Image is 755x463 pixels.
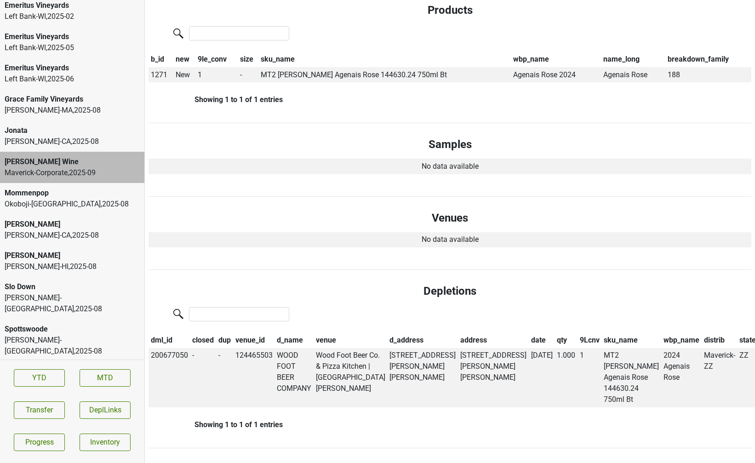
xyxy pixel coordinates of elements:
a: Inventory [80,434,131,451]
div: [PERSON_NAME] [5,250,140,261]
td: Agenais Rose 2024 [511,67,601,83]
th: sku_name: activate to sort column ascending [602,332,662,348]
button: DeplLinks [80,401,131,419]
div: Grace Family Vineyards [5,94,140,105]
div: Showing 1 to 1 of 1 entries [149,95,283,104]
th: distrib: activate to sort column ascending [702,332,738,348]
td: 188 [665,67,751,83]
div: [PERSON_NAME]-MA , 2025 - 08 [5,105,140,116]
td: - [238,67,258,83]
div: [PERSON_NAME]-CA , 2025 - 08 [5,230,140,241]
div: [PERSON_NAME]-HI , 2025 - 08 [5,261,140,272]
th: 9le_conv: activate to sort column ascending [195,51,238,67]
div: [PERSON_NAME] Wine [5,156,140,167]
td: MT2 [PERSON_NAME] Agenais Rose 144630.24 750ml Bt [258,67,511,83]
th: venue: activate to sort column ascending [314,332,388,348]
td: Wood Foot Beer Co. & Pizza Kitchen | [GEOGRAPHIC_DATA][PERSON_NAME] [314,348,388,408]
th: qty: activate to sort column ascending [555,332,578,348]
div: Mommenpop [5,188,140,199]
th: closed: activate to sort column ascending [190,332,217,348]
td: 124465503 [233,348,275,408]
td: WOOD FOOT BEER COMPANY [275,348,314,408]
td: [STREET_ADDRESS][PERSON_NAME][PERSON_NAME] [388,348,458,408]
div: [PERSON_NAME]-[GEOGRAPHIC_DATA] , 2025 - 08 [5,292,140,314]
a: MTD [80,369,131,387]
td: [STREET_ADDRESS][PERSON_NAME][PERSON_NAME] [458,348,529,408]
div: Showing 1 to 1 of 1 entries [149,420,283,429]
td: MT2 [PERSON_NAME] Agenais Rose 144630.24 750ml Bt [602,348,662,408]
div: [PERSON_NAME]-CA , 2025 - 08 [5,136,140,147]
h4: Depletions [156,285,744,298]
td: 1.000 [555,348,578,408]
div: Spottswoode [5,324,140,335]
a: YTD [14,369,65,387]
div: Emeritus Vineyards [5,31,140,42]
th: venue_id: activate to sort column ascending [233,332,275,348]
th: wbp_name: activate to sort column ascending [661,332,702,348]
td: No data available [149,159,751,174]
div: Slo Down [5,281,140,292]
div: Jonata [5,125,140,136]
a: Progress [14,434,65,451]
div: Left Bank-WI , 2025 - 05 [5,42,140,53]
span: 1271 [151,70,167,79]
th: 9Lcnv: activate to sort column ascending [578,332,602,348]
td: Agenais Rose [601,67,665,83]
th: d_name: activate to sort column ascending [275,332,314,348]
div: Okoboji-[GEOGRAPHIC_DATA] , 2025 - 08 [5,199,140,210]
th: size: activate to sort column ascending [238,51,258,67]
h4: Samples [156,138,744,151]
td: [DATE] [529,348,555,408]
td: 200677050 [149,348,190,408]
td: 1 [195,67,238,83]
div: Maverick-Corporate , 2025 - 09 [5,167,140,178]
td: New [173,67,195,83]
td: - [216,348,233,408]
div: Left Bank-WI , 2025 - 02 [5,11,140,22]
td: 2024 Agenais Rose [661,348,702,408]
th: date: activate to sort column ascending [529,332,555,348]
div: [PERSON_NAME] [5,219,140,230]
td: 1 [578,348,602,408]
th: breakdown_family: activate to sort column ascending [665,51,751,67]
th: new: activate to sort column ascending [173,51,195,67]
h4: Products [156,4,744,17]
th: d_address: activate to sort column ascending [388,332,458,348]
td: No data available [149,232,751,248]
th: name_long: activate to sort column ascending [601,51,665,67]
h4: Venues [156,211,744,225]
button: Transfer [14,401,65,419]
td: Maverick-ZZ [702,348,738,408]
div: Emeritus Vineyards [5,63,140,74]
th: address: activate to sort column ascending [458,332,529,348]
th: sku_name: activate to sort column ascending [258,51,511,67]
th: wbp_name: activate to sort column ascending [511,51,601,67]
th: b_id: activate to sort column descending [149,51,173,67]
div: Left Bank-WI , 2025 - 06 [5,74,140,85]
th: dml_id: activate to sort column ascending [149,332,190,348]
td: - [190,348,217,408]
div: [PERSON_NAME]-[GEOGRAPHIC_DATA] , 2025 - 08 [5,335,140,357]
th: dup: activate to sort column ascending [216,332,233,348]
